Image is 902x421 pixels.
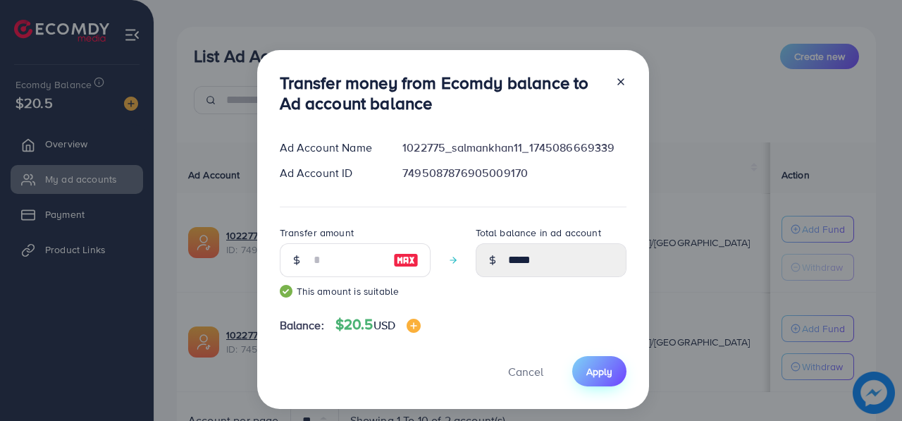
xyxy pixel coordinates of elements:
[280,285,292,298] img: guide
[586,365,612,379] span: Apply
[391,165,637,181] div: 7495087876905009170
[393,252,419,269] img: image
[572,356,626,386] button: Apply
[476,226,601,240] label: Total balance in ad account
[280,317,324,334] span: Balance:
[335,316,421,334] h4: $20.5
[391,140,637,156] div: 1022775_salmankhan11_1745086669339
[490,356,561,386] button: Cancel
[280,73,604,114] h3: Transfer money from Ecomdy balance to Ad account balance
[268,140,392,156] div: Ad Account Name
[508,364,543,379] span: Cancel
[280,226,354,240] label: Transfer amount
[268,165,392,181] div: Ad Account ID
[280,284,431,298] small: This amount is suitable
[407,319,421,333] img: image
[373,317,395,333] span: USD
